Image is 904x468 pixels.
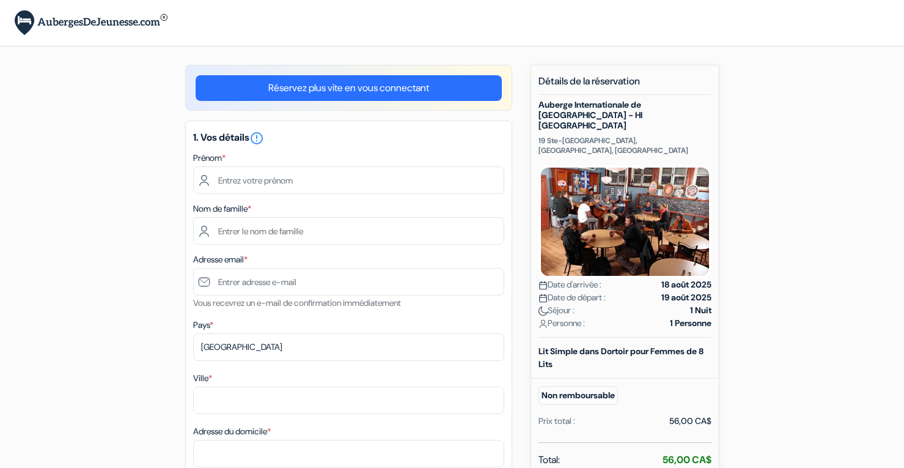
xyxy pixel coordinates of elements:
div: 56,00 CA$ [669,415,711,428]
strong: 56,00 CA$ [663,453,711,466]
input: Entrer adresse e-mail [193,268,504,295]
small: Non remboursable [538,386,618,405]
strong: 19 août 2025 [661,291,711,304]
i: error_outline [249,131,264,146]
input: Entrer le nom de famille [193,217,504,245]
label: Pays [193,319,213,332]
span: Séjour : [538,304,575,317]
b: Lit Simple dans Dortoir pour Femmes de 8 Lits [538,346,704,370]
label: Adresse du domicile [193,425,271,438]
span: Date de départ : [538,291,606,304]
strong: 18 août 2025 [661,278,711,291]
p: 19 Ste-[GEOGRAPHIC_DATA], [GEOGRAPHIC_DATA], [GEOGRAPHIC_DATA] [538,136,711,155]
strong: 1 Personne [670,317,711,330]
label: Ville [193,372,212,385]
label: Adresse email [193,253,248,266]
strong: 1 Nuit [690,304,711,317]
img: calendar.svg [538,294,548,303]
small: Vous recevrez un e-mail de confirmation immédiatement [193,297,401,308]
img: moon.svg [538,306,548,316]
a: error_outline [249,131,264,144]
label: Nom de famille [193,202,251,215]
span: Personne : [538,317,585,330]
h5: Détails de la réservation [538,75,711,95]
span: Date d'arrivée : [538,278,601,291]
img: calendar.svg [538,281,548,290]
input: Entrez votre prénom [193,166,504,194]
div: Prix total : [538,415,575,428]
a: Réservez plus vite en vous connectant [196,75,502,101]
span: Total: [538,453,560,467]
img: AubergesDeJeunesse.com [15,10,167,35]
img: user_icon.svg [538,319,548,329]
label: Prénom [193,152,226,165]
h5: Auberge Internationale de [GEOGRAPHIC_DATA] - HI [GEOGRAPHIC_DATA] [538,100,711,130]
h5: 1. Vos détails [193,131,504,146]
